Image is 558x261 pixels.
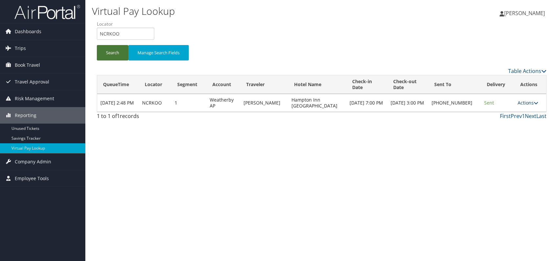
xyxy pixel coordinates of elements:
th: QueueTime: activate to sort column ascending [97,75,139,94]
th: Segment: activate to sort column ascending [171,75,206,94]
span: Trips [15,40,26,57]
span: Book Travel [15,57,40,73]
span: 1 [117,112,120,120]
a: Table Actions [508,67,547,75]
td: 1 [171,94,206,112]
a: Last [536,112,547,120]
th: Hotel Name: activate to sort column ascending [288,75,346,94]
label: Locator [97,21,159,27]
h1: Virtual Pay Lookup [92,4,398,18]
a: Prev [511,112,522,120]
span: [PERSON_NAME] [504,10,545,17]
td: [DATE] 2:48 PM [97,94,139,112]
th: Locator: activate to sort column ascending [139,75,171,94]
span: Employee Tools [15,170,49,187]
td: NCRKOO [139,94,171,112]
td: [DATE] 3:00 PM [387,94,428,112]
th: Sent To: activate to sort column ascending [428,75,481,94]
td: Hampton Inn [GEOGRAPHIC_DATA] [288,94,346,112]
span: Travel Approval [15,74,49,90]
span: Company Admin [15,154,51,170]
img: airportal-logo.png [14,4,80,20]
a: [PERSON_NAME] [500,3,551,23]
a: First [500,112,511,120]
td: Weatherby AP [206,94,240,112]
a: Actions [518,100,538,106]
th: Account: activate to sort column ascending [206,75,240,94]
td: [PERSON_NAME] [240,94,288,112]
span: Risk Management [15,90,54,107]
span: Dashboards [15,23,41,40]
a: 1 [522,112,525,120]
th: Check-out Date: activate to sort column ascending [387,75,428,94]
div: 1 to 1 of records [97,112,202,123]
th: Delivery: activate to sort column ascending [481,75,514,94]
th: Check-in Date: activate to sort column ascending [346,75,387,94]
span: Sent [484,100,494,106]
th: Actions [514,75,546,94]
td: [DATE] 7:00 PM [346,94,387,112]
th: Traveler: activate to sort column ascending [240,75,288,94]
button: Search [97,45,128,60]
button: Manage Search Fields [128,45,189,60]
td: [PHONE_NUMBER] [428,94,481,112]
span: Reporting [15,107,36,124]
a: Next [525,112,536,120]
